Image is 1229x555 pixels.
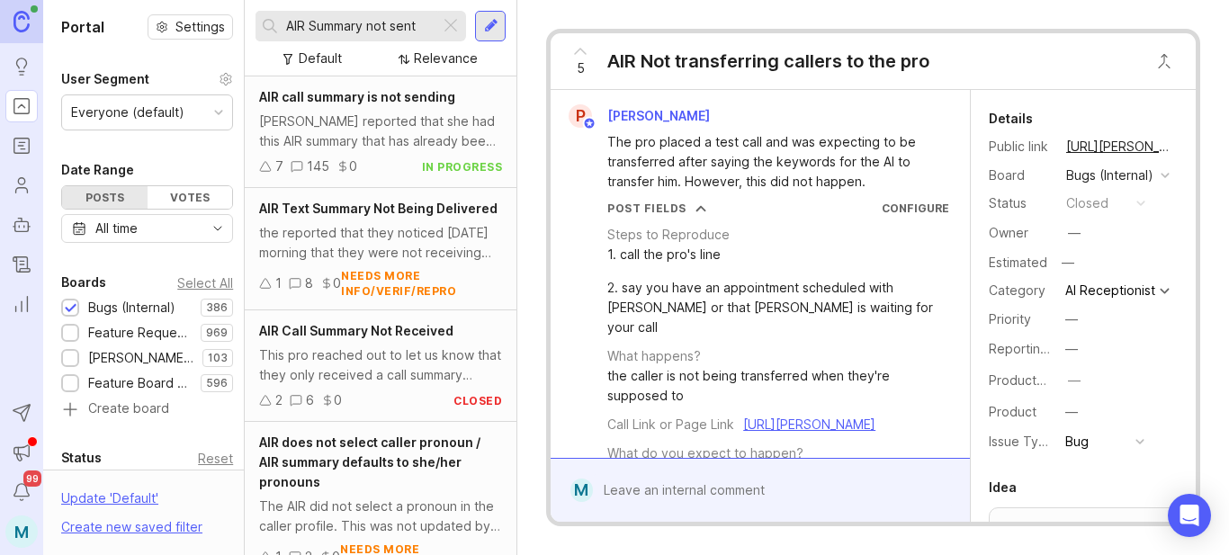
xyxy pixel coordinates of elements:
[989,193,1052,213] div: Status
[208,351,228,365] p: 103
[349,157,357,176] div: 0
[607,201,686,216] div: Post Fields
[1065,284,1155,297] div: AI Receptionist
[558,104,724,128] a: P[PERSON_NAME]
[61,68,149,90] div: User Segment
[989,477,1017,498] div: Idea
[245,310,516,422] a: AIR Call Summary Not ReceivedThis pro reached out to let us know that they only received a call s...
[305,273,313,293] div: 8
[1066,193,1108,213] div: closed
[989,434,1054,449] label: Issue Type
[1061,135,1178,158] a: [URL][PERSON_NAME]
[275,390,283,410] div: 2
[275,273,282,293] div: 1
[989,341,1085,356] label: Reporting Team
[203,221,232,236] svg: toggle icon
[5,436,38,469] button: Announcements
[275,157,283,176] div: 7
[259,223,502,263] div: the reported that they noticed [DATE] morning that they were not receiving text call summary noti...
[5,130,38,162] a: Roadmaps
[198,453,233,463] div: Reset
[334,390,342,410] div: 0
[743,416,875,432] a: [URL][PERSON_NAME]
[5,515,38,548] button: M
[989,311,1031,327] label: Priority
[88,323,192,343] div: Feature Requests (Internal)
[989,223,1052,243] div: Owner
[607,346,701,366] div: What happens?
[5,476,38,508] button: Notifications
[148,14,233,40] button: Settings
[1065,432,1089,452] div: Bug
[1065,339,1078,359] div: —
[259,112,502,151] div: [PERSON_NAME] reported that she had this AIR summary that has already been sent, but it was still...
[607,132,934,192] div: The pro placed a test call and was expecting to be transferred after saying the keywords for the ...
[259,201,498,216] span: AIR Text Summary Not Being Delivered
[583,117,597,130] img: member badge
[569,104,592,128] div: P
[414,49,478,68] div: Relevance
[148,186,233,209] div: Votes
[259,497,502,536] div: The AIR did not select a pronoun in the caller profile. This was not updated by the agent, and th...
[607,225,730,245] div: Steps to Reproduce
[61,402,233,418] a: Create board
[1065,309,1078,329] div: —
[245,76,516,188] a: AIR call summary is not sending[PERSON_NAME] reported that she had this AIR summary that has alre...
[1066,166,1153,185] div: Bugs (Internal)
[206,326,228,340] p: 969
[577,58,585,78] span: 5
[259,434,480,489] span: AIR does not select caller pronoun / AIR summary defaults to she/her pronouns
[607,366,949,406] div: the caller is not being transferred when they're supposed to
[61,272,106,293] div: Boards
[61,16,104,38] h1: Portal
[5,397,38,429] button: Send to Autopilot
[5,209,38,241] a: Autopilot
[607,245,949,264] div: 1. call the pro's line
[62,186,148,209] div: Posts
[989,281,1052,300] div: Category
[989,256,1047,269] div: Estimated
[88,298,175,318] div: Bugs (Internal)
[306,390,314,410] div: 6
[95,219,138,238] div: All time
[5,288,38,320] a: Reporting
[5,50,38,83] a: Ideas
[989,404,1036,419] label: Product
[299,49,342,68] div: Default
[341,268,502,299] div: needs more info/verif/repro
[1000,519,1166,555] p: AIR Not transferring callers to the pro
[1168,494,1211,537] div: Open Intercom Messenger
[71,103,184,122] div: Everyone (default)
[286,16,433,36] input: Search...
[61,447,102,469] div: Status
[61,517,202,537] div: Create new saved filter
[607,443,803,463] div: What do you expect to happen?
[245,188,516,310] a: AIR Text Summary Not Being Deliveredthe reported that they noticed [DATE] morning that they were ...
[206,300,228,315] p: 386
[422,159,503,175] div: in progress
[570,479,593,502] div: M
[177,278,233,288] div: Select All
[989,108,1033,130] div: Details
[5,169,38,201] a: Users
[1068,371,1081,390] div: —
[607,278,949,337] div: 2. say you have an appointment scheduled with [PERSON_NAME] or that [PERSON_NAME] is waiting for ...
[307,157,329,176] div: 145
[989,137,1052,157] div: Public link
[206,376,228,390] p: 596
[61,159,134,181] div: Date Range
[1068,223,1081,243] div: —
[1146,43,1182,79] button: Close button
[259,345,502,385] div: This pro reached out to let us know that they only received a call summary through the daily summ...
[989,372,1084,388] label: ProductboardID
[88,373,192,393] div: Feature Board Sandbox [DATE]
[607,108,710,123] span: [PERSON_NAME]
[5,90,38,122] a: Portal
[259,89,455,104] span: AIR call summary is not sending
[175,18,225,36] span: Settings
[453,393,502,408] div: closed
[5,248,38,281] a: Changelog
[882,201,949,215] a: Configure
